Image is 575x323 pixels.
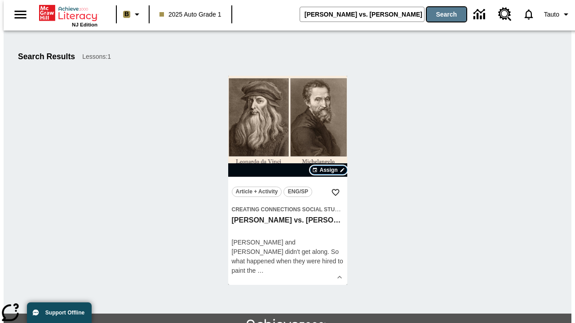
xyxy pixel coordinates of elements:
span: Assign [319,166,337,174]
h3: Michelangelo vs. Leonardo [232,216,344,225]
span: Article + Activity [236,187,278,196]
span: 2025 Auto Grade 1 [159,10,221,19]
span: Lessons : 1 [82,52,111,61]
span: Tauto [544,10,559,19]
button: Open side menu [7,1,34,28]
button: Assign Choose Dates [310,166,347,175]
button: Show Details [333,271,346,284]
span: B [124,9,129,20]
span: Creating Connections Social Studies [232,206,348,213]
span: Topic: Creating Connections Social Studies/World History II [232,205,344,214]
span: … [257,267,264,274]
a: Resource Center, Will open in new tab [493,2,517,26]
button: Boost Class color is light brown. Change class color [119,6,146,22]
a: Data Center [468,2,493,27]
button: Profile/Settings [540,6,575,22]
div: [PERSON_NAME] and [PERSON_NAME] didn't get along. So what happened when they were hired to paint the [232,238,344,275]
div: Home [39,3,97,27]
h1: Search Results [18,52,75,61]
button: Search [427,7,466,22]
button: Support Offline [27,302,92,323]
a: Home [39,4,97,22]
span: NJ Edition [72,22,97,27]
span: ENG/SP [288,187,308,196]
button: Add to Favorites [327,184,344,201]
span: Support Offline [45,310,84,316]
input: search field [300,7,424,22]
button: Article + Activity [232,187,282,197]
div: lesson details [228,76,347,285]
a: Notifications [517,3,540,26]
button: ENG/SP [283,187,312,197]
